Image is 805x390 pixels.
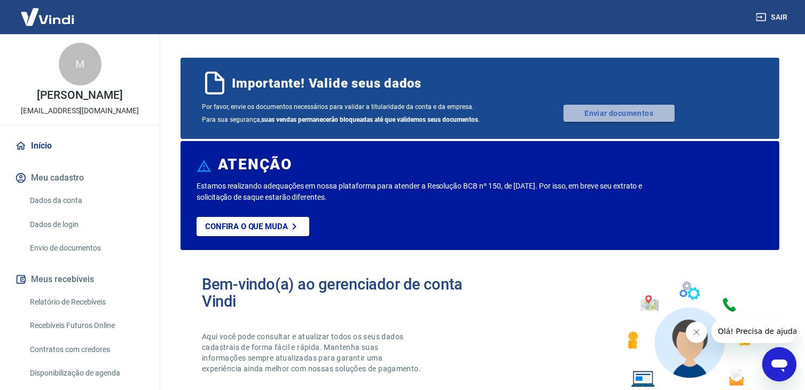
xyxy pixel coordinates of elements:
span: Olá! Precisa de ajuda? [6,7,90,16]
h2: Bem-vindo(a) ao gerenciador de conta Vindi [202,276,480,310]
a: Envio de documentos [26,237,147,259]
button: Meu cadastro [13,166,147,190]
p: Confira o que muda [205,222,288,231]
p: [PERSON_NAME] [37,90,122,101]
a: Disponibilização de agenda [26,362,147,384]
span: Importante! Valide seus dados [232,75,421,92]
button: Meus recebíveis [13,268,147,291]
b: suas vendas permanecerão bloqueadas até que validemos seus documentos [261,116,478,123]
a: Recebíveis Futuros Online [26,315,147,337]
a: Contratos com credores [26,339,147,361]
a: Dados de login [26,214,147,236]
span: Por favor, envie os documentos necessários para validar a titularidade da conta e da empresa. Par... [202,100,480,126]
p: Estamos realizando adequações em nossa plataforma para atender a Resolução BCB nº 150, de [DATE].... [197,181,650,203]
iframe: Fechar mensagem [686,322,707,343]
div: M [59,43,101,85]
a: Confira o que muda [197,217,309,236]
a: Dados da conta [26,190,147,212]
a: Enviar documentos [564,105,675,122]
h6: ATENÇÃO [218,159,292,170]
p: [EMAIL_ADDRESS][DOMAIN_NAME] [21,105,139,116]
iframe: Mensagem da empresa [712,319,796,343]
img: Vindi [13,1,82,33]
button: Sair [754,7,792,27]
a: Início [13,134,147,158]
a: Relatório de Recebíveis [26,291,147,313]
p: Aqui você pode consultar e atualizar todos os seus dados cadastrais de forma fácil e rápida. Mant... [202,331,423,374]
iframe: Botão para abrir a janela de mensagens [762,347,796,381]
